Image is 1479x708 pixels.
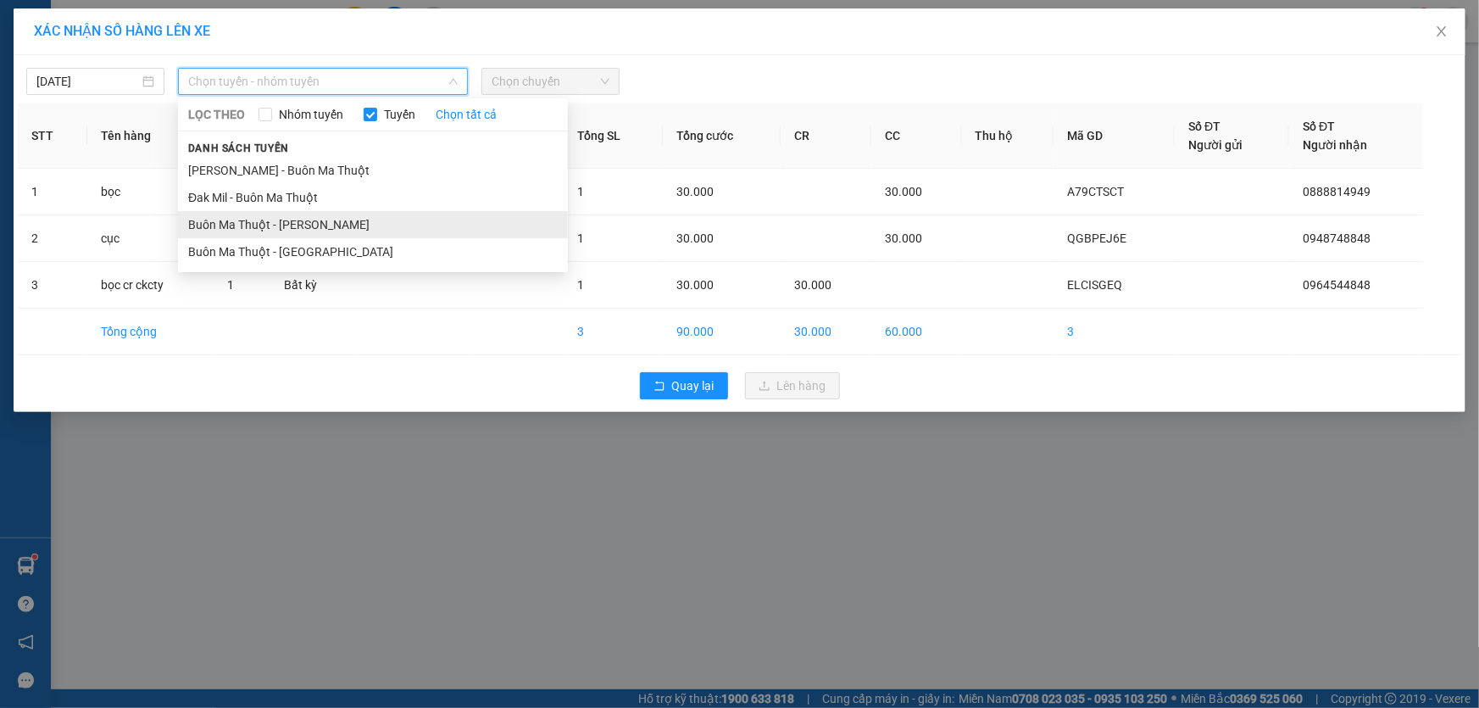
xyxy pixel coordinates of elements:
[18,262,87,309] td: 3
[1067,231,1126,245] span: QGBPEJ6E
[871,103,962,169] th: CC
[36,72,139,91] input: 14/10/2025
[885,185,922,198] span: 30.000
[178,211,568,238] li: Buôn Ma Thuột - [PERSON_NAME]
[1188,138,1243,152] span: Người gửi
[1303,185,1371,198] span: 0888814949
[885,231,922,245] span: 30.000
[663,103,781,169] th: Tổng cước
[1303,278,1371,292] span: 0964544848
[18,169,87,215] td: 1
[18,215,87,262] td: 2
[178,157,568,184] li: [PERSON_NAME] - Buôn Ma Thuột
[272,105,350,124] span: Nhóm tuyến
[1054,103,1175,169] th: Mã GD
[87,215,214,262] td: cục
[178,141,299,156] span: Danh sách tuyến
[1418,8,1465,56] button: Close
[745,372,840,399] button: uploadLên hàng
[640,372,728,399] button: rollbackQuay lại
[178,238,568,265] li: Buôn Ma Thuột - [GEOGRAPHIC_DATA]
[492,69,609,94] span: Chọn chuyến
[87,309,214,355] td: Tổng cộng
[577,231,584,245] span: 1
[1303,138,1367,152] span: Người nhận
[564,309,663,355] td: 3
[676,231,714,245] span: 30.000
[1054,309,1175,355] td: 3
[227,278,234,292] span: 1
[871,309,962,355] td: 60.000
[1435,25,1448,38] span: close
[87,262,214,309] td: bọc cr ckcty
[87,103,214,169] th: Tên hàng
[663,309,781,355] td: 90.000
[377,105,422,124] span: Tuyến
[270,262,355,309] td: Bất kỳ
[1067,185,1124,198] span: A79CTSCT
[1303,231,1371,245] span: 0948748848
[1303,120,1335,133] span: Số ĐT
[448,76,459,86] span: down
[178,184,568,211] li: Đak Mil - Buôn Ma Thuột
[794,278,831,292] span: 30.000
[676,185,714,198] span: 30.000
[18,103,87,169] th: STT
[1067,278,1122,292] span: ELCISGEQ
[672,376,714,395] span: Quay lại
[781,103,871,169] th: CR
[34,23,210,39] span: XÁC NHẬN SỐ HÀNG LÊN XE
[1188,120,1220,133] span: Số ĐT
[577,185,584,198] span: 1
[781,309,871,355] td: 30.000
[564,103,663,169] th: Tổng SL
[87,169,214,215] td: bọc
[188,69,458,94] span: Chọn tuyến - nhóm tuyến
[676,278,714,292] span: 30.000
[436,105,497,124] a: Chọn tất cả
[962,103,1054,169] th: Thu hộ
[577,278,584,292] span: 1
[653,380,665,393] span: rollback
[188,105,245,124] span: LỌC THEO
